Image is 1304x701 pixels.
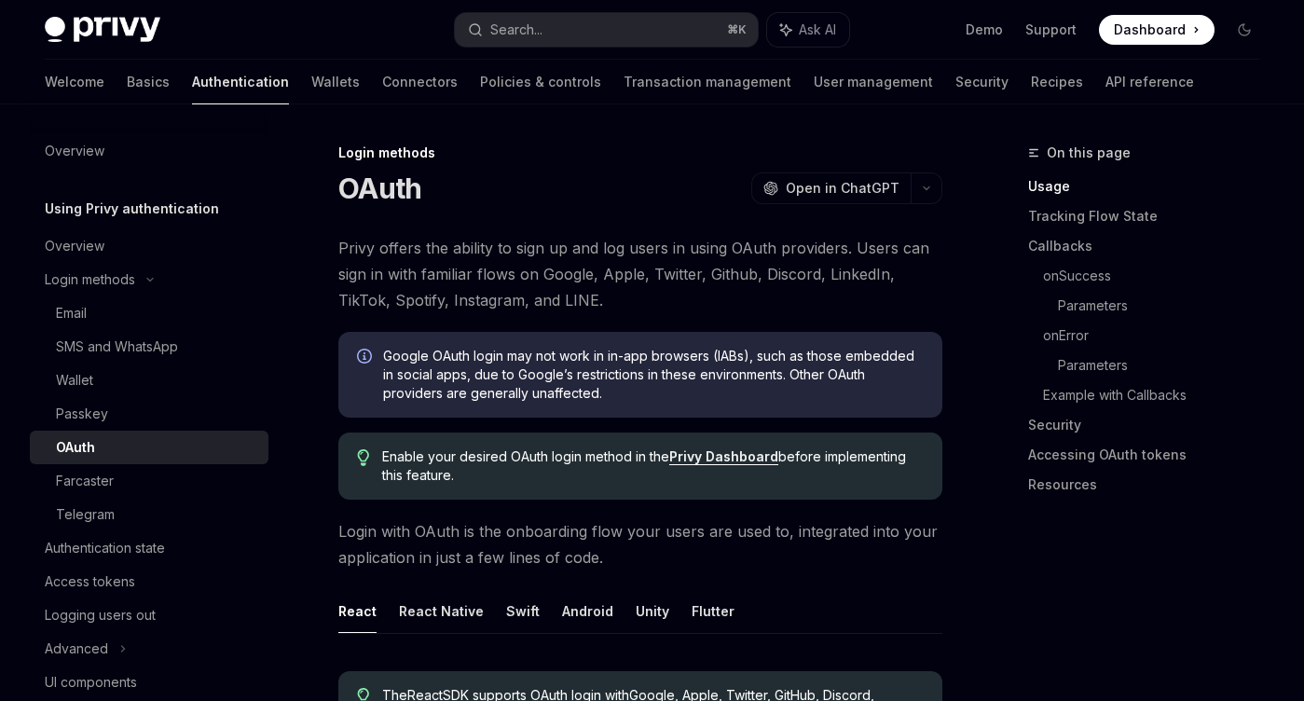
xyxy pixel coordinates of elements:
[311,60,360,104] a: Wallets
[1031,60,1083,104] a: Recipes
[45,140,104,162] div: Overview
[30,296,268,330] a: Email
[562,589,613,633] button: Android
[692,589,734,633] button: Flutter
[338,589,377,633] button: React
[45,570,135,593] div: Access tokens
[506,589,540,633] button: Swift
[45,671,137,694] div: UI components
[56,302,87,324] div: Email
[45,198,219,220] h5: Using Privy authentication
[45,235,104,257] div: Overview
[767,13,849,47] button: Ask AI
[1025,21,1077,39] a: Support
[1043,321,1274,350] a: onError
[45,604,156,626] div: Logging users out
[1028,410,1274,440] a: Security
[357,449,370,466] svg: Tip
[1058,350,1274,380] a: Parameters
[56,336,178,358] div: SMS and WhatsApp
[45,537,165,559] div: Authentication state
[338,172,421,205] h1: OAuth
[56,503,115,526] div: Telegram
[338,518,942,570] span: Login with OAuth is the onboarding flow your users are used to, integrated into your application ...
[966,21,1003,39] a: Demo
[56,436,95,459] div: OAuth
[45,638,108,660] div: Advanced
[814,60,933,104] a: User management
[624,60,791,104] a: Transaction management
[1229,15,1259,45] button: Toggle dark mode
[455,13,759,47] button: Search...⌘K
[1105,60,1194,104] a: API reference
[480,60,601,104] a: Policies & controls
[799,21,836,39] span: Ask AI
[338,144,942,162] div: Login methods
[1043,380,1274,410] a: Example with Callbacks
[955,60,1009,104] a: Security
[1047,142,1131,164] span: On this page
[399,589,484,633] button: React Native
[1028,231,1274,261] a: Callbacks
[30,431,268,464] a: OAuth
[636,589,669,633] button: Unity
[45,268,135,291] div: Login methods
[30,330,268,364] a: SMS and WhatsApp
[30,598,268,632] a: Logging users out
[727,22,747,37] span: ⌘ K
[1028,201,1274,231] a: Tracking Flow State
[751,172,911,204] button: Open in ChatGPT
[30,464,268,498] a: Farcaster
[56,369,93,392] div: Wallet
[30,229,268,263] a: Overview
[1099,15,1215,45] a: Dashboard
[382,60,458,104] a: Connectors
[127,60,170,104] a: Basics
[357,349,376,367] svg: Info
[1114,21,1186,39] span: Dashboard
[30,134,268,168] a: Overview
[45,17,160,43] img: dark logo
[383,347,924,403] span: Google OAuth login may not work in in-app browsers (IABs), such as those embedded in social apps,...
[45,60,104,104] a: Welcome
[1058,291,1274,321] a: Parameters
[30,666,268,699] a: UI components
[1028,440,1274,470] a: Accessing OAuth tokens
[1028,470,1274,500] a: Resources
[382,447,924,485] span: Enable your desired OAuth login method in the before implementing this feature.
[30,397,268,431] a: Passkey
[30,565,268,598] a: Access tokens
[30,498,268,531] a: Telegram
[56,470,114,492] div: Farcaster
[1028,172,1274,201] a: Usage
[192,60,289,104] a: Authentication
[669,448,778,465] a: Privy Dashboard
[490,19,542,41] div: Search...
[1043,261,1274,291] a: onSuccess
[56,403,108,425] div: Passkey
[786,179,899,198] span: Open in ChatGPT
[30,531,268,565] a: Authentication state
[338,235,942,313] span: Privy offers the ability to sign up and log users in using OAuth providers. Users can sign in wit...
[30,364,268,397] a: Wallet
